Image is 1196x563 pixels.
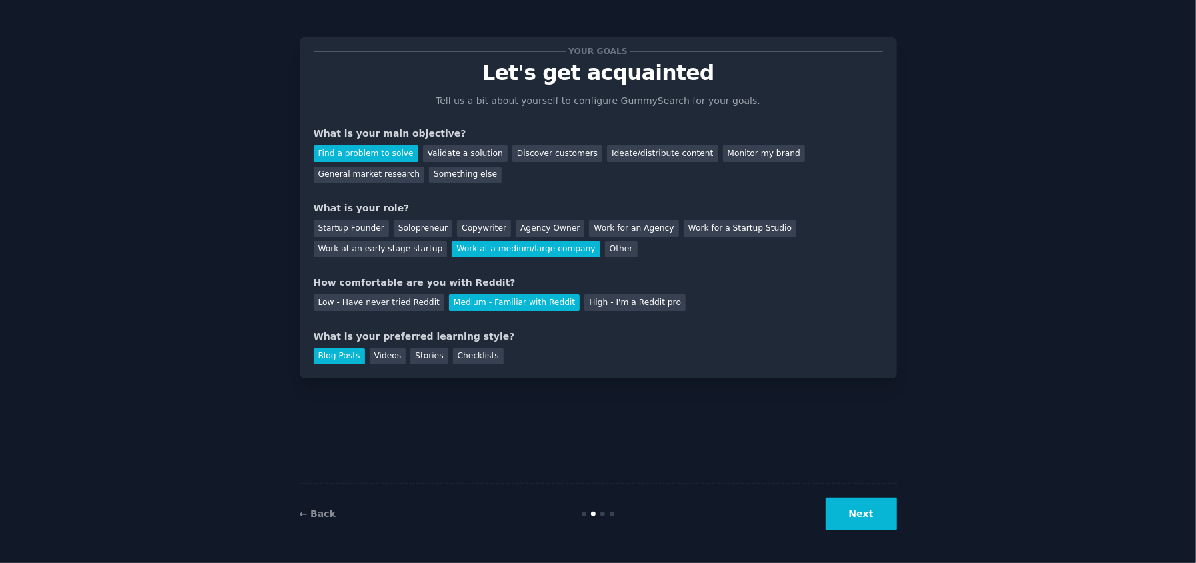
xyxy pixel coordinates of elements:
div: How comfortable are you with Reddit? [314,276,883,290]
div: Blog Posts [314,348,365,365]
div: Startup Founder [314,220,389,237]
div: Work for an Agency [589,220,678,237]
button: Next [826,498,897,530]
div: Monitor my brand [723,145,805,162]
div: Videos [370,348,406,365]
div: High - I'm a Reddit pro [584,294,686,311]
div: Discover customers [512,145,602,162]
div: Copywriter [457,220,511,237]
div: General market research [314,167,425,183]
div: Work for a Startup Studio [684,220,796,237]
div: Work at a medium/large company [452,241,600,258]
div: Ideate/distribute content [607,145,718,162]
div: Work at an early stage startup [314,241,448,258]
div: Agency Owner [516,220,584,237]
div: What is your main objective? [314,127,883,141]
div: Checklists [453,348,504,365]
div: Find a problem to solve [314,145,418,162]
div: Medium - Familiar with Reddit [449,294,580,311]
div: Something else [429,167,502,183]
div: What is your preferred learning style? [314,330,883,344]
div: Other [605,241,638,258]
div: Low - Have never tried Reddit [314,294,444,311]
div: Validate a solution [423,145,508,162]
a: ← Back [300,508,336,519]
span: Your goals [566,45,630,59]
div: What is your role? [314,201,883,215]
div: Stories [410,348,448,365]
div: Solopreneur [394,220,452,237]
p: Tell us a bit about yourself to configure GummySearch for your goals. [430,94,766,108]
p: Let's get acquainted [314,61,883,85]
